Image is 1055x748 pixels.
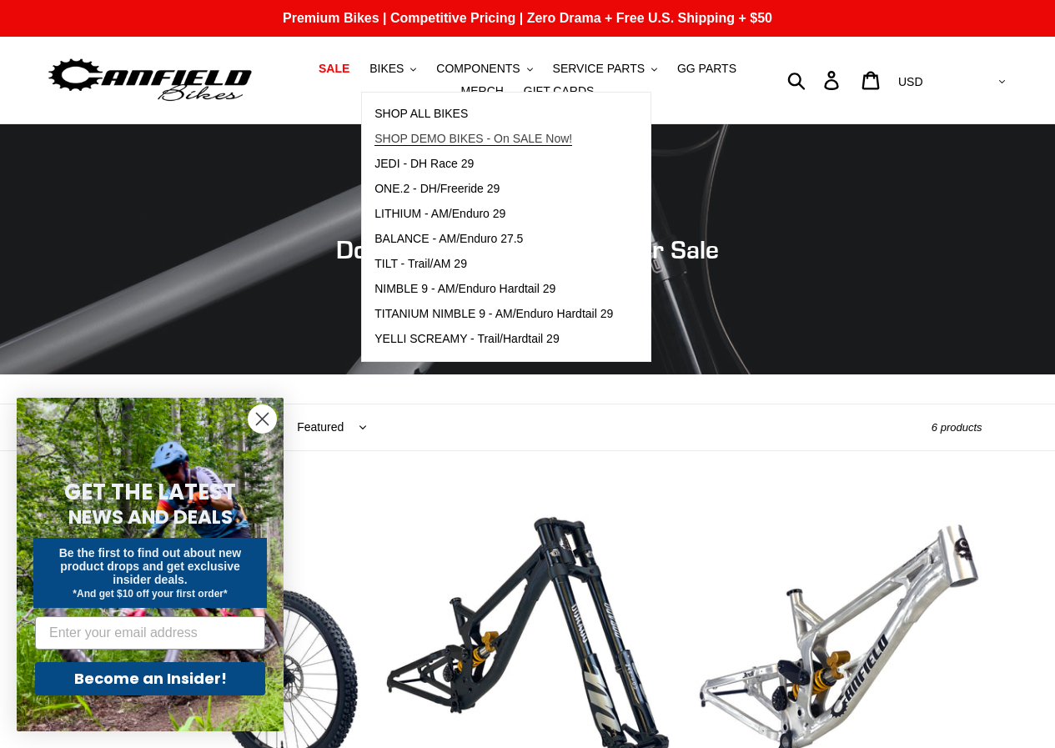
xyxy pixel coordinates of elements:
[362,252,625,277] a: TILT - Trail/AM 29
[336,234,719,264] span: Downhill Mountain Bikes For Sale
[310,58,358,80] a: SALE
[374,207,505,221] span: LITHIUM - AM/Enduro 29
[362,277,625,302] a: NIMBLE 9 - AM/Enduro Hardtail 29
[46,54,254,107] img: Canfield Bikes
[553,62,645,76] span: SERVICE PARTS
[453,80,512,103] a: MERCH
[374,257,467,271] span: TILT - Trail/AM 29
[374,282,555,296] span: NIMBLE 9 - AM/Enduro Hardtail 29
[362,302,625,327] a: TITANIUM NIMBLE 9 - AM/Enduro Hardtail 29
[64,477,236,507] span: GET THE LATEST
[248,404,277,434] button: Close dialog
[374,182,500,196] span: ONE.2 - DH/Freeride 29
[374,332,560,346] span: YELLI SCREAMY - Trail/Hardtail 29
[374,157,474,171] span: JEDI - DH Race 29
[362,202,625,227] a: LITHIUM - AM/Enduro 29
[932,421,982,434] span: 6 products
[35,616,265,650] input: Enter your email address
[428,58,540,80] button: COMPONENTS
[369,62,404,76] span: BIKES
[362,227,625,252] a: BALANCE - AM/Enduro 27.5
[319,62,349,76] span: SALE
[374,307,613,321] span: TITANIUM NIMBLE 9 - AM/Enduro Hardtail 29
[73,588,227,600] span: *And get $10 off your first order*
[524,84,595,98] span: GIFT CARDS
[362,127,625,152] a: SHOP DEMO BIKES - On SALE Now!
[35,662,265,695] button: Become an Insider!
[669,58,745,80] a: GG PARTS
[362,327,625,352] a: YELLI SCREAMY - Trail/Hardtail 29
[677,62,736,76] span: GG PARTS
[461,84,504,98] span: MERCH
[374,132,572,146] span: SHOP DEMO BIKES - On SALE Now!
[374,232,523,246] span: BALANCE - AM/Enduro 27.5
[374,107,468,121] span: SHOP ALL BIKES
[362,152,625,177] a: JEDI - DH Race 29
[515,80,603,103] a: GIFT CARDS
[362,177,625,202] a: ONE.2 - DH/Freeride 29
[436,62,520,76] span: COMPONENTS
[361,58,425,80] button: BIKES
[545,58,666,80] button: SERVICE PARTS
[362,102,625,127] a: SHOP ALL BIKES
[59,546,242,586] span: Be the first to find out about new product drops and get exclusive insider deals.
[68,504,233,530] span: NEWS AND DEALS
